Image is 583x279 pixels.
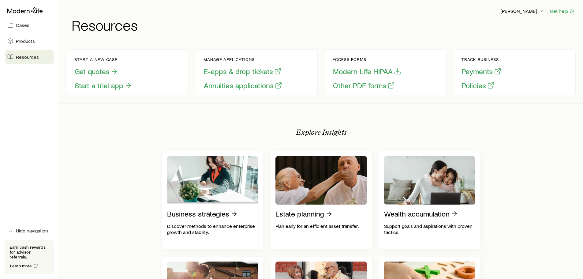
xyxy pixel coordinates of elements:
[167,223,259,235] p: Discover methods to enhance enterprise growth and stability.
[379,151,480,249] a: Wealth accumulationSupport goals and aspirations with proven tactics.
[275,209,324,218] p: Estate planning
[10,264,32,268] span: Learn more
[162,151,263,249] a: Business strategiesDiscover methods to enhance enterprise growth and stability.
[384,209,450,218] p: Wealth accumulation
[5,34,54,48] a: Products
[333,81,395,90] button: Other PDF forms
[5,18,54,32] a: Cases
[462,81,495,90] button: Policies
[384,156,476,205] img: Wealth accumulation
[16,228,48,234] span: Hide navigation
[271,151,372,249] a: Estate planningPlan early for an efficient asset transfer.
[16,54,39,60] span: Resources
[333,57,402,62] p: Access forms
[74,57,132,62] p: Start a new case
[16,22,29,28] span: Cases
[74,81,132,90] button: Start a trial app
[16,38,35,44] span: Products
[296,128,347,137] p: Explore Insights
[204,67,282,76] button: E-apps & drop tickets
[550,8,576,15] button: Get help
[74,67,118,76] button: Get quotes
[5,50,54,64] a: Resources
[204,57,282,62] p: Manage applications
[462,67,502,76] button: Payments
[167,209,229,218] p: Business strategies
[275,223,367,229] p: Plan early for an efficient asset transfer.
[204,81,282,90] button: Annuities applications
[500,8,545,15] button: [PERSON_NAME]
[333,67,402,76] button: Modern Life HIPAA
[275,156,367,205] img: Estate planning
[10,245,49,259] p: Earn cash rewards for advisor referrals.
[72,17,576,32] h1: Resources
[5,224,54,237] button: Hide navigation
[384,223,476,235] p: Support goals and aspirations with proven tactics.
[5,240,54,274] div: Earn cash rewards for advisor referrals.Learn more
[167,156,259,205] img: Business strategies
[462,57,502,62] p: Track business
[500,8,544,14] p: [PERSON_NAME]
